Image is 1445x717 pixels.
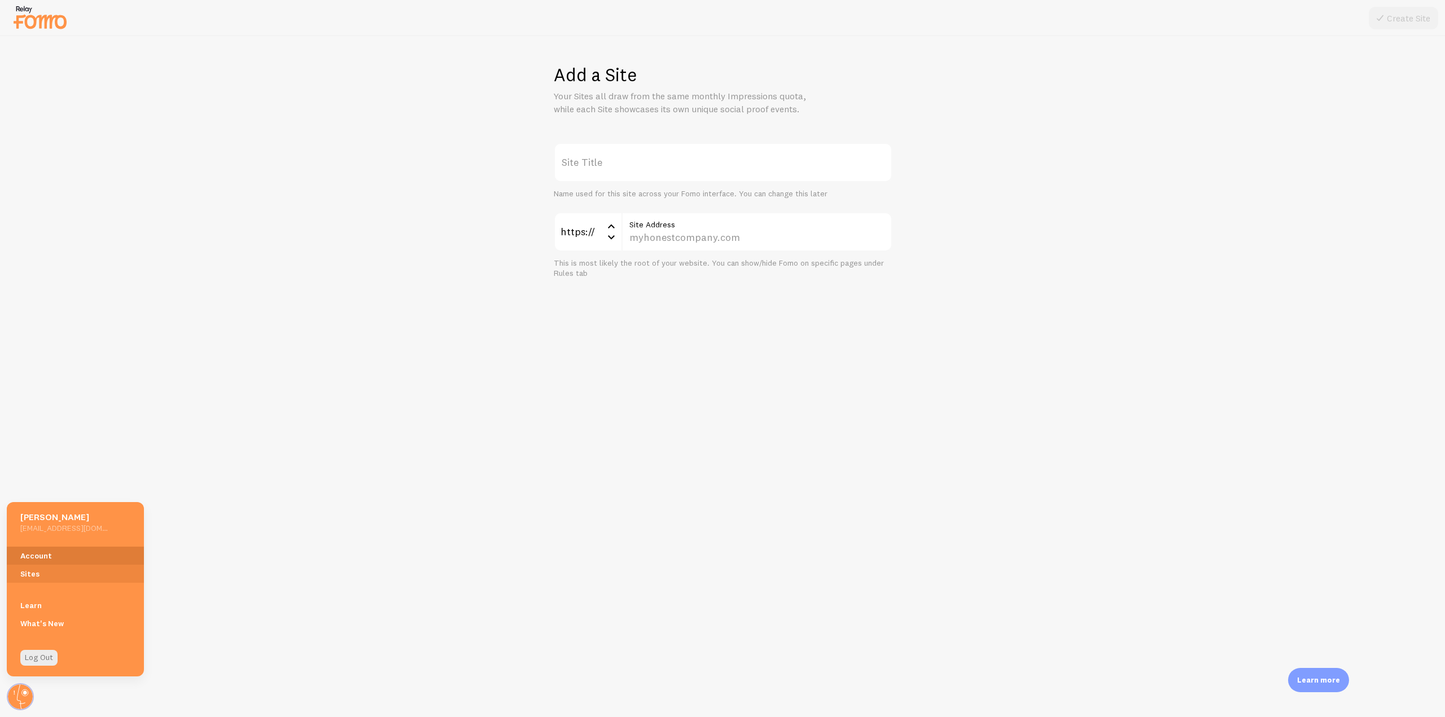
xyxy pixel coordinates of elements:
label: Site Title [554,143,892,182]
h5: [PERSON_NAME] [20,511,108,523]
div: Learn more [1288,668,1349,692]
a: Account [7,547,144,565]
p: Your Sites all draw from the same monthly Impressions quota, while each Site showcases its own un... [554,90,825,116]
a: Sites [7,565,144,583]
a: Learn [7,596,144,614]
div: This is most likely the root of your website. You can show/hide Fomo on specific pages under Rule... [554,258,892,278]
a: Log Out [20,650,58,666]
div: https:// [554,212,621,252]
label: Site Address [621,212,892,231]
img: fomo-relay-logo-orange.svg [12,3,68,32]
h5: [EMAIL_ADDRESS][DOMAIN_NAME] [20,523,108,533]
input: myhonestcompany.com [621,212,892,252]
a: What's New [7,614,144,632]
p: Learn more [1297,675,1340,685]
h1: Add a Site [554,63,892,86]
div: Name used for this site across your Fomo interface. You can change this later [554,189,892,199]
